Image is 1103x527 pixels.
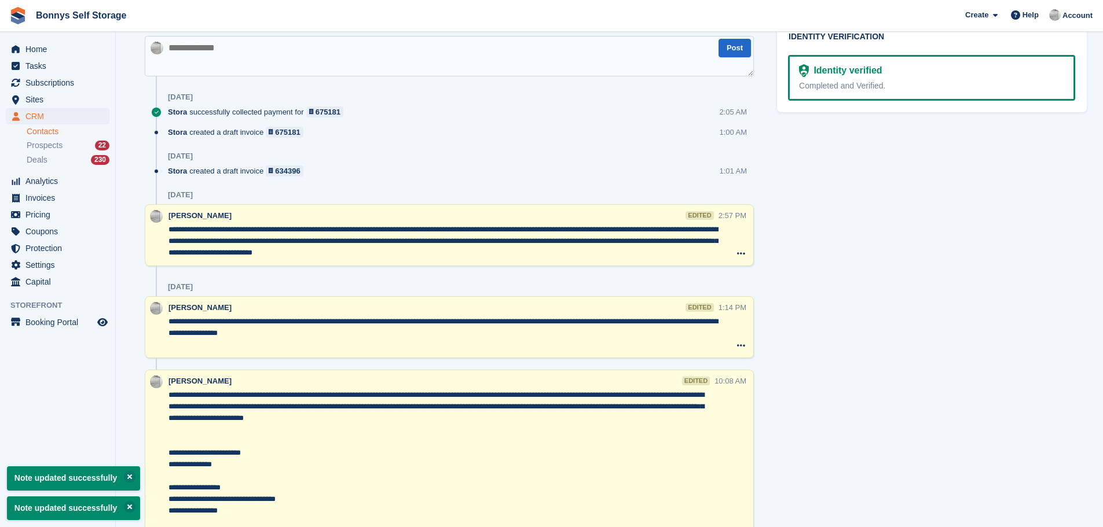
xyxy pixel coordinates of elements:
div: created a draft invoice [168,165,309,176]
a: menu [6,314,109,330]
a: 675181 [306,106,344,117]
div: [DATE] [168,152,193,161]
a: menu [6,257,109,273]
a: menu [6,58,109,74]
span: Help [1023,9,1039,21]
div: edited [686,211,713,220]
span: Stora [168,127,187,138]
span: Stora [168,165,187,176]
a: menu [6,41,109,57]
div: [DATE] [168,190,193,200]
span: Booking Portal [25,314,95,330]
a: menu [6,190,109,206]
span: Sites [25,91,95,108]
p: Note updated successfully [7,466,140,490]
a: Prospects 22 [27,139,109,152]
div: 230 [91,155,109,165]
img: James Bonny [150,210,163,223]
div: 675181 [316,106,340,117]
span: Settings [25,257,95,273]
a: Contacts [27,126,109,137]
span: [PERSON_NAME] [168,211,232,220]
span: Storefront [10,300,115,311]
span: Prospects [27,140,63,151]
span: Pricing [25,207,95,223]
div: edited [682,377,710,385]
a: menu [6,274,109,290]
span: Protection [25,240,95,256]
img: James Bonny [151,42,163,54]
img: James Bonny [150,375,163,388]
a: menu [6,173,109,189]
a: Preview store [96,315,109,329]
div: 1:01 AM [719,165,747,176]
div: Identity verified [809,64,882,78]
a: Deals 230 [27,154,109,166]
a: menu [6,223,109,239]
div: [DATE] [168,282,193,292]
img: Identity Verification Ready [799,64,809,77]
a: menu [6,91,109,108]
div: 1:00 AM [719,127,747,138]
span: Account [1062,10,1093,21]
div: 675181 [275,127,300,138]
div: Completed and Verified. [799,80,1064,92]
img: James Bonny [150,302,163,315]
span: Analytics [25,173,95,189]
span: Stora [168,106,187,117]
a: Bonnys Self Storage [31,6,131,25]
img: stora-icon-8386f47178a22dfd0bd8f6a31ec36ba5ce8667c1dd55bd0f319d3a0aa187defe.svg [9,7,27,24]
a: 675181 [266,127,303,138]
div: 10:08 AM [714,375,746,386]
span: Coupons [25,223,95,239]
div: 1:14 PM [719,302,746,313]
div: 22 [95,141,109,150]
span: Deals [27,154,47,165]
span: CRM [25,108,95,124]
div: 634396 [275,165,300,176]
span: Create [965,9,988,21]
a: menu [6,75,109,91]
div: [DATE] [168,93,193,102]
div: successfully collected payment for [168,106,349,117]
a: 634396 [266,165,303,176]
span: Capital [25,274,95,290]
span: [PERSON_NAME] [168,303,232,312]
img: James Bonny [1049,9,1061,21]
a: menu [6,240,109,256]
div: edited [686,303,713,312]
div: created a draft invoice [168,127,309,138]
span: [PERSON_NAME] [168,377,232,385]
a: menu [6,207,109,223]
button: Post [719,39,751,58]
p: Note updated successfully [7,496,140,520]
h2: Identity verification [789,32,1075,42]
span: Home [25,41,95,57]
span: Subscriptions [25,75,95,91]
div: 2:57 PM [719,210,746,221]
div: 2:05 AM [719,106,747,117]
span: Tasks [25,58,95,74]
a: menu [6,108,109,124]
span: Invoices [25,190,95,206]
